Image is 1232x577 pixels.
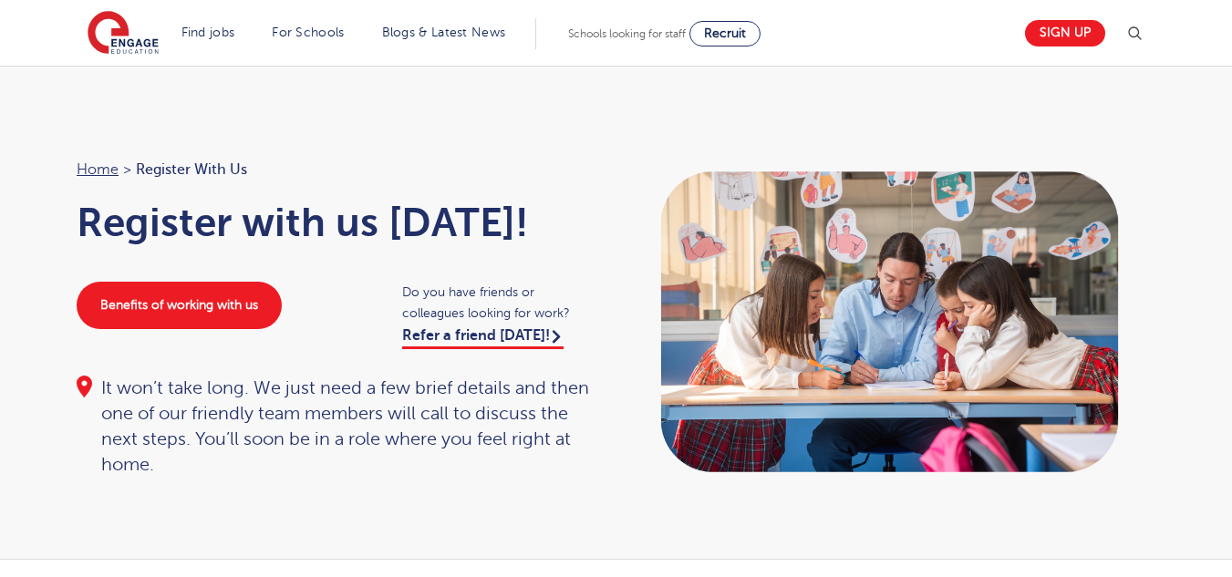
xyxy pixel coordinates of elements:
[181,26,235,39] a: Find jobs
[77,158,598,181] nav: breadcrumb
[402,282,598,324] span: Do you have friends or colleagues looking for work?
[77,161,119,178] a: Home
[704,26,746,40] span: Recruit
[77,282,282,329] a: Benefits of working with us
[689,21,761,46] a: Recruit
[123,161,131,178] span: >
[136,158,247,181] span: Register with us
[272,26,344,39] a: For Schools
[77,376,598,478] div: It won’t take long. We just need a few brief details and then one of our friendly team members wi...
[568,27,686,40] span: Schools looking for staff
[382,26,506,39] a: Blogs & Latest News
[88,11,159,57] img: Engage Education
[77,200,598,245] h1: Register with us [DATE]!
[402,327,564,349] a: Refer a friend [DATE]!
[1025,20,1105,46] a: Sign up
